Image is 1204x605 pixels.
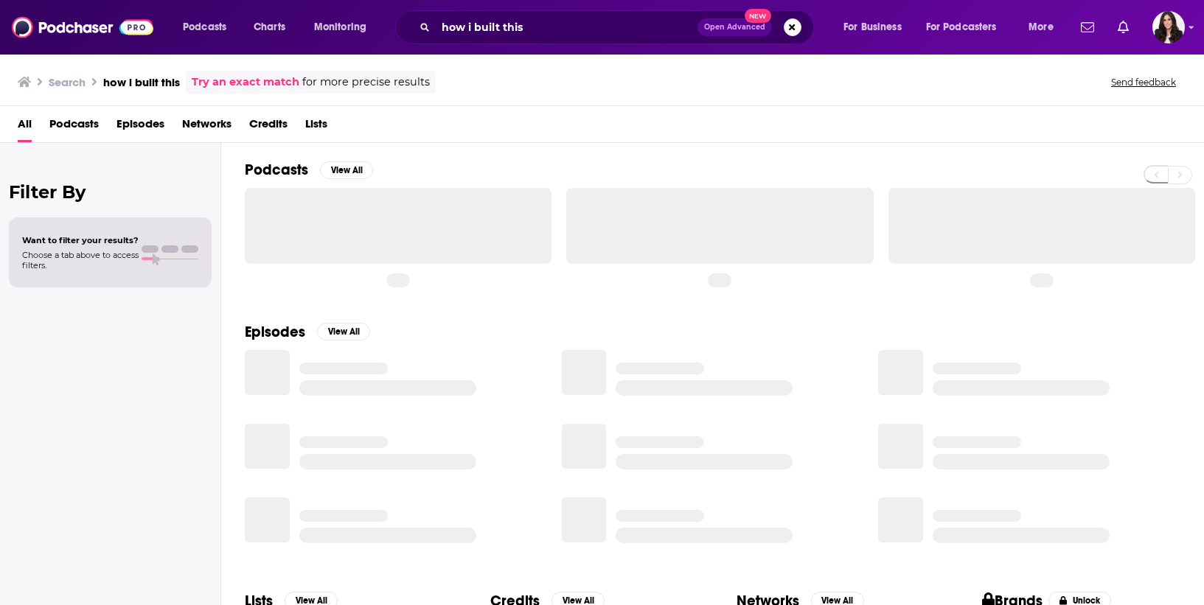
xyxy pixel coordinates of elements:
[697,18,772,36] button: Open AdvancedNew
[1029,17,1054,38] span: More
[436,15,697,39] input: Search podcasts, credits, & more...
[116,112,164,142] a: Episodes
[192,74,299,91] a: Try an exact match
[254,17,285,38] span: Charts
[245,161,373,179] a: PodcastsView All
[1018,15,1072,39] button: open menu
[833,15,920,39] button: open menu
[745,9,771,23] span: New
[244,15,294,39] a: Charts
[173,15,246,39] button: open menu
[12,13,153,41] img: Podchaser - Follow, Share and Rate Podcasts
[1112,15,1135,40] a: Show notifications dropdown
[843,17,902,38] span: For Business
[49,112,99,142] a: Podcasts
[302,74,430,91] span: for more precise results
[22,250,139,270] span: Choose a tab above to access filters.
[245,161,308,179] h2: Podcasts
[103,75,180,89] h3: how i built this
[1152,11,1185,43] img: User Profile
[22,235,139,245] span: Want to filter your results?
[305,112,327,142] a: Lists
[1075,15,1100,40] a: Show notifications dropdown
[182,112,232,142] a: Networks
[926,17,997,38] span: For Podcasters
[409,10,828,44] div: Search podcasts, credits, & more...
[49,75,86,89] h3: Search
[9,181,212,203] h2: Filter By
[1152,11,1185,43] span: Logged in as RebeccaShapiro
[18,112,32,142] a: All
[916,15,1018,39] button: open menu
[304,15,386,39] button: open menu
[320,161,373,179] button: View All
[314,17,366,38] span: Monitoring
[704,24,765,31] span: Open Advanced
[183,17,226,38] span: Podcasts
[1152,11,1185,43] button: Show profile menu
[245,323,305,341] h2: Episodes
[1107,76,1180,88] button: Send feedback
[245,323,370,341] a: EpisodesView All
[317,323,370,340] button: View All
[249,112,288,142] a: Credits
